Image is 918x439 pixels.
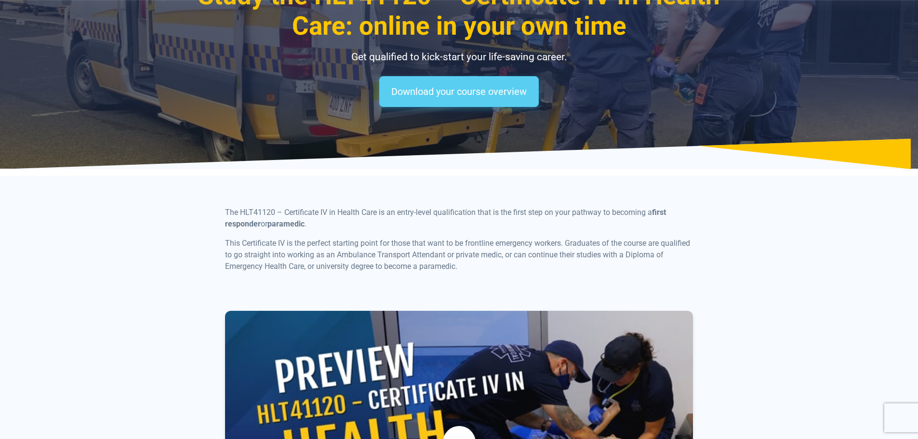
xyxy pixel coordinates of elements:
b: paramedic [267,219,305,228]
span: The HLT41120 – Certificate IV in Health Care is an entry-level qualification that is the first st... [225,208,652,217]
a: Download your course overview [379,76,539,107]
span: Get qualified to kick-start your life-saving career. [351,51,567,63]
span: . [305,219,306,228]
span: This Certificate IV is the perfect starting point for those that want to be frontline emergency w... [225,239,690,271]
span: or [261,219,267,228]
